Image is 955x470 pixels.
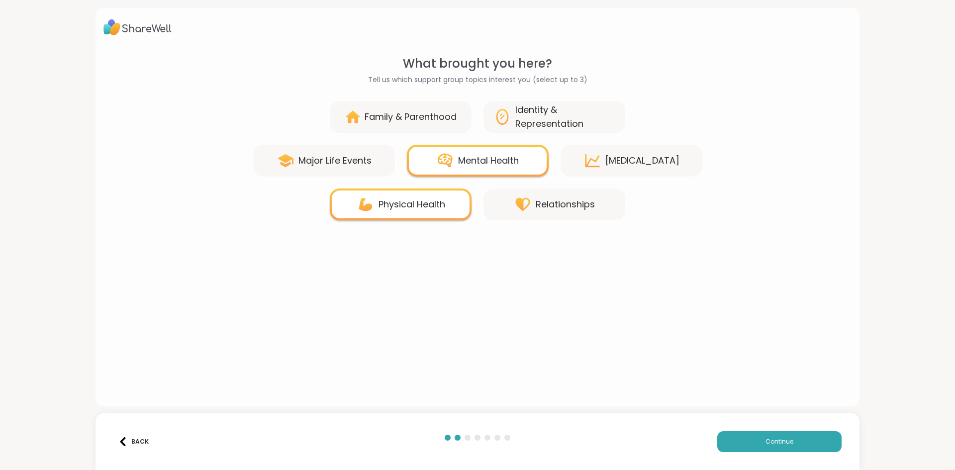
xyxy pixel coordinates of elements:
div: Mental Health [458,154,519,168]
span: Tell us which support group topics interest you (select up to 3) [368,75,587,85]
button: Back [113,431,153,452]
div: Identity & Representation [515,103,615,131]
button: Continue [717,431,842,452]
div: [MEDICAL_DATA] [605,154,679,168]
div: Major Life Events [298,154,372,168]
div: Relationships [536,197,595,211]
span: Continue [765,437,793,446]
img: ShareWell Logo [103,16,172,39]
span: What brought you here? [403,55,552,73]
div: Back [118,437,149,446]
div: Family & Parenthood [365,110,457,124]
div: Physical Health [379,197,445,211]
